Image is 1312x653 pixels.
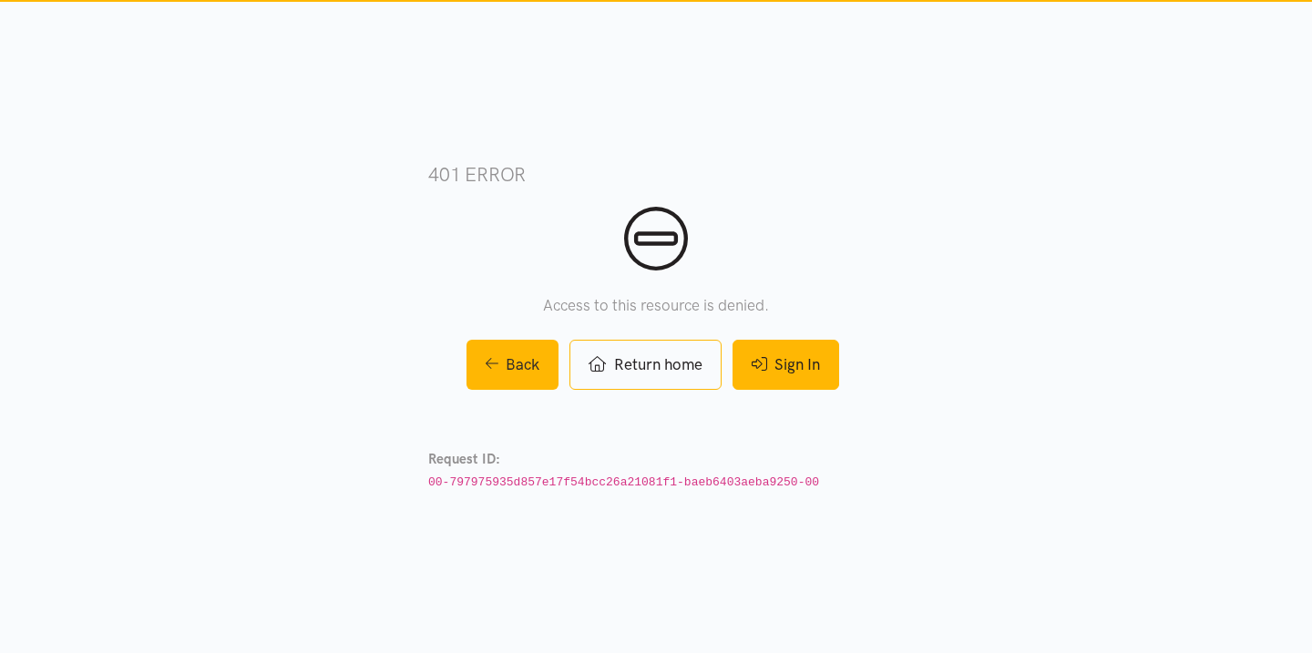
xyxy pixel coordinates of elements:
strong: Request ID: [428,451,500,467]
a: Back [466,340,559,390]
h3: 401 error [428,161,884,188]
code: 00-797975935d857e17f54bcc26a21081f1-baeb6403aeba9250-00 [428,475,819,489]
a: Return home [569,340,721,390]
a: Sign In [733,340,839,390]
p: Access to this resource is denied. [428,293,884,318]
